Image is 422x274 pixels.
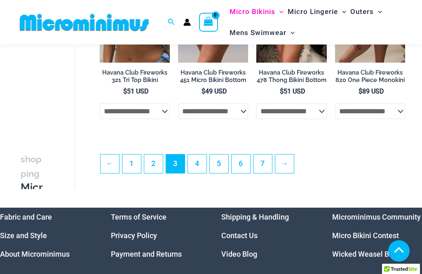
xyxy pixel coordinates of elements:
h2: Havana Club Fireworks 820 One Piece Monokini [335,69,405,84]
a: Contact Us [221,231,258,240]
a: Payment and Returns [111,250,182,258]
bdi: 89 USD [359,87,384,95]
h2: Havana Club Fireworks 478 Thong Bikini Bottom [256,69,326,84]
a: Page 6 [232,155,250,173]
a: Havana Club Fireworks 451 Micro Bikini Bottom [178,69,248,87]
a: Search icon link [168,17,175,28]
h2: Havana Club Fireworks 451 Micro Bikini Bottom [178,69,248,84]
img: MM SHOP LOGO FLAT [16,13,152,32]
a: Microminimus Community [332,213,421,221]
a: Micro LingerieMenu ToggleMenu Toggle [286,1,348,22]
a: Wicked Weasel Bikinis [332,250,407,258]
span: shopping [21,154,42,179]
span: Micro Bikinis [230,1,275,22]
span: Page 3 [166,155,185,173]
a: Havana Club Fireworks 321 Tri Top Bikini [100,69,170,87]
a: Page 7 [253,155,272,173]
aside: Footer Widget 3 [221,208,312,263]
a: → [275,155,294,173]
a: Micro BikinisMenu ToggleMenu Toggle [227,1,286,22]
span: Outers [350,1,374,22]
a: Micro Bikini Contest [332,231,399,240]
a: ← [101,155,119,173]
aside: Footer Widget 2 [111,208,201,263]
a: Privacy Policy [111,231,157,240]
span: Menu Toggle [286,22,295,43]
a: OutersMenu ToggleMenu Toggle [348,1,384,22]
a: Page 1 [122,155,141,173]
bdi: 51 USD [123,87,148,95]
bdi: 49 USD [202,87,227,95]
a: Page 2 [144,155,163,173]
span: $ [202,87,205,95]
a: Havana Club Fireworks 820 One Piece Monokini [335,69,405,87]
nav: Menu [111,208,201,263]
a: Terms of Service [111,213,166,221]
span: Menu Toggle [374,1,382,22]
span: $ [123,87,127,95]
nav: Product Pagination [100,154,405,178]
a: Mens SwimwearMenu ToggleMenu Toggle [227,22,297,43]
span: Micro Lingerie [288,1,338,22]
span: Menu Toggle [338,1,346,22]
a: Havana Club Fireworks 478 Thong Bikini Bottom [256,69,326,87]
span: $ [359,87,362,95]
span: $ [280,87,284,95]
h2: Havana Club Fireworks 321 Tri Top Bikini [100,69,170,84]
a: Page 4 [188,155,206,173]
a: Page 5 [210,155,228,173]
bdi: 51 USD [280,87,305,95]
span: Mens Swimwear [230,22,286,43]
a: View Shopping Cart, empty [199,13,218,32]
a: Account icon link [183,19,191,26]
span: Menu Toggle [275,1,284,22]
a: Video Blog [221,250,257,258]
nav: Menu [221,208,312,263]
a: Shipping & Handling [221,213,289,221]
h3: Micro Bikinis [21,152,46,237]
